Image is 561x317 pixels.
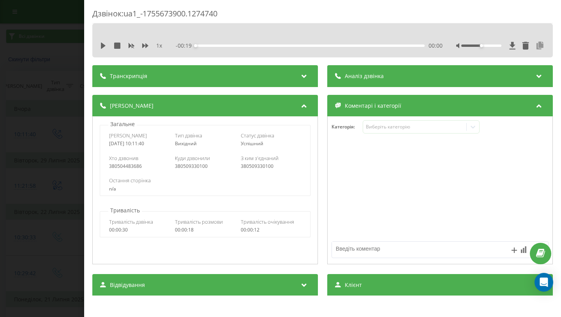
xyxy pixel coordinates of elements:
span: Куди дзвонили [175,155,210,162]
p: Тривалість [108,207,142,214]
span: Аналіз дзвінка [345,72,384,80]
span: Успішний [241,140,263,147]
div: 380504483686 [109,164,169,169]
div: n/a [109,186,301,192]
span: [PERSON_NAME] [109,132,147,139]
div: Виберіть категорію [366,124,463,130]
span: Клієнт [345,281,362,289]
span: 1 x [156,42,162,50]
span: Тривалість розмови [175,218,223,225]
span: Остання сторінка [109,177,151,184]
div: [DATE] 10:11:40 [109,141,169,146]
span: 00:00 [429,42,443,50]
div: Open Intercom Messenger [535,273,553,292]
div: Дзвінок : ua1_-1755673900.1274740 [92,8,553,23]
div: 00:00:18 [175,227,235,233]
span: Вихідний [175,140,197,147]
span: Транскрипція [110,72,147,80]
div: 380509330100 [175,164,235,169]
span: - 00:19 [176,42,196,50]
span: Відвідування [110,281,145,289]
div: 00:00:12 [241,227,301,233]
span: [PERSON_NAME] [110,102,153,110]
p: Загальне [108,120,137,128]
div: Accessibility label [480,44,483,47]
span: Тип дзвінка [175,132,202,139]
span: Тривалість очікування [241,218,294,225]
div: Accessibility label [194,44,197,47]
div: 380509330100 [241,164,301,169]
span: Статус дзвінка [241,132,274,139]
span: Хто дзвонив [109,155,138,162]
div: 00:00:30 [109,227,169,233]
span: Коментарі і категорії [345,102,401,110]
span: З ким з'єднаний [241,155,279,162]
span: Тривалість дзвінка [109,218,153,225]
h4: Категорія : [332,124,363,130]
